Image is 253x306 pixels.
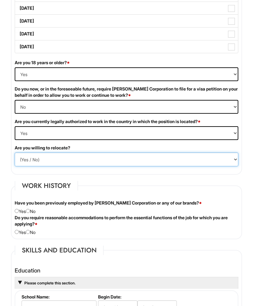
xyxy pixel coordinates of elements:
label: Are you willing to relocate? [15,145,70,151]
div: Yes No [10,200,243,215]
h4: Education [15,267,238,274]
label: Are you 18 years or older? [15,60,70,66]
select: (Yes / No) [15,153,238,166]
select: (Yes / No) [15,100,238,114]
div: Yes No [10,215,243,236]
label: [DATE] [15,28,238,40]
label: [DATE] [15,15,238,27]
label: [DATE] [15,2,238,14]
select: (Yes / No) [15,126,238,140]
label: Are you currently legally authorized to work in the country in which the position is located? [15,118,201,125]
label: Begin Date: [98,294,185,299]
legend: Skills and Education [15,246,104,255]
select: (Yes / No) [15,67,238,81]
label: Have you been previously employed by [PERSON_NAME] Corporation or any of our brands? [15,200,202,206]
a: Please complete this section. [24,281,76,285]
label: Do you require reasonable accommodations to perform the essential functions of the job for which ... [15,215,238,227]
label: School Name: [22,294,96,299]
label: [DATE] [15,40,238,53]
legend: Work History [15,181,78,190]
label: Do you now, or in the foreseeable future, require [PERSON_NAME] Corporation to file for a visa pe... [15,86,238,98]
